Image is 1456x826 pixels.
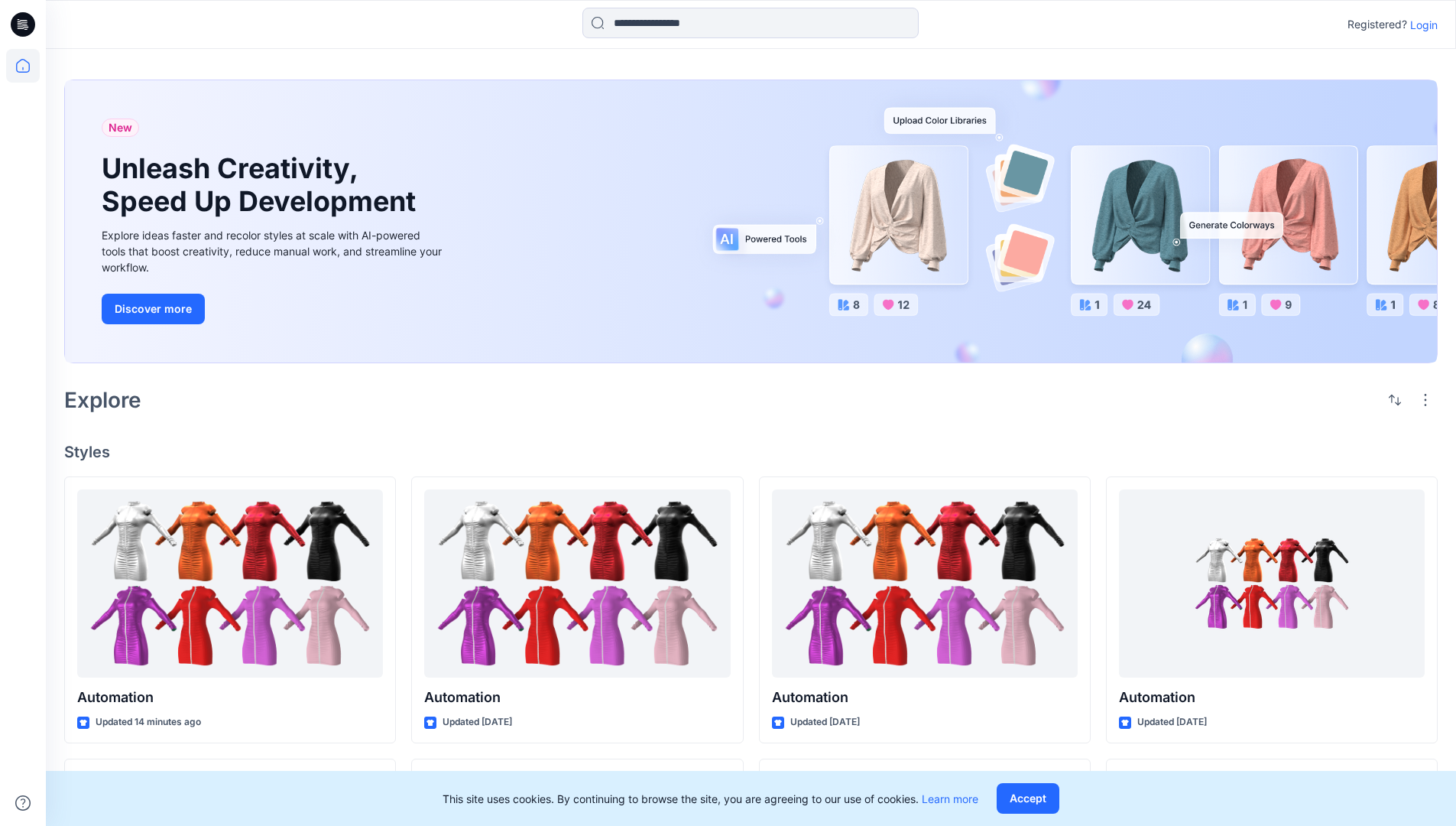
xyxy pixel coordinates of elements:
[1347,15,1407,34] p: Registered?
[443,714,512,730] p: Updated [DATE]
[64,388,141,412] h2: Explore
[77,687,383,708] p: Automation
[102,227,446,275] div: Explore ideas faster and recolor styles at scale with AI-powered tools that boost creativity, red...
[772,687,1078,708] p: Automation
[102,152,423,218] h1: Unleash Creativity, Speed Up Development
[997,783,1059,814] button: Accept
[77,489,383,678] a: Automation
[772,489,1078,678] a: Automation
[1119,489,1425,678] a: Automation
[96,714,201,730] p: Updated 14 minutes ago
[102,294,446,324] a: Discover more
[922,792,978,805] a: Learn more
[102,294,205,324] button: Discover more
[424,687,730,708] p: Automation
[790,714,860,730] p: Updated [DATE]
[1137,714,1207,730] p: Updated [DATE]
[1410,17,1438,33] p: Login
[424,489,730,678] a: Automation
[109,119,132,137] span: New
[64,443,1438,461] h4: Styles
[1119,687,1425,708] p: Automation
[443,791,978,807] p: This site uses cookies. By continuing to browse the site, you are agreeing to our use of cookies.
